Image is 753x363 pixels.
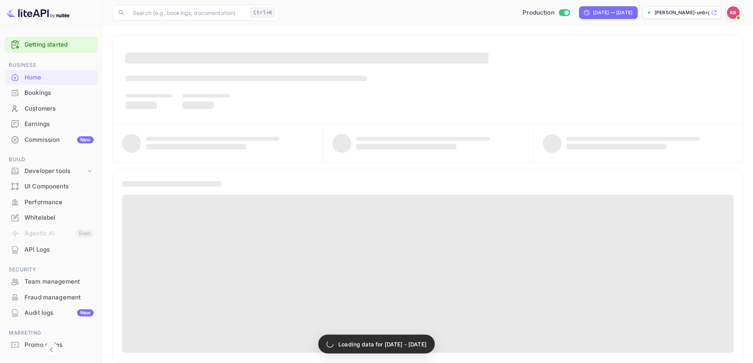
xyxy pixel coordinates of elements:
[523,8,555,17] span: Production
[5,242,98,258] div: API Logs
[25,308,94,318] div: Audit logs
[5,37,98,53] div: Getting started
[25,167,86,176] div: Developer tools
[25,135,94,145] div: Commission
[5,101,98,117] div: Customers
[5,337,98,353] div: Promo codes
[5,179,98,194] a: UI Components
[25,120,94,129] div: Earnings
[5,305,98,320] a: Audit logsNew
[5,164,98,178] div: Developer tools
[25,245,94,254] div: API Logs
[5,242,98,257] a: API Logs
[5,61,98,70] span: Business
[5,117,98,131] a: Earnings
[5,210,98,226] div: Whitelabel
[5,132,98,147] a: CommissionNew
[25,293,94,302] div: Fraud management
[5,274,98,289] a: Team management
[5,132,98,148] div: CommissionNew
[593,9,632,16] div: [DATE] — [DATE]
[655,9,710,16] p: [PERSON_NAME]-unbrg.[PERSON_NAME]...
[5,117,98,132] div: Earnings
[25,73,94,82] div: Home
[5,210,98,225] a: Whitelabel
[5,337,98,352] a: Promo codes
[5,101,98,116] a: Customers
[25,198,94,207] div: Performance
[5,290,98,305] div: Fraud management
[5,329,98,337] span: Marketing
[5,195,98,209] a: Performance
[5,85,98,100] a: Bookings
[5,290,98,305] a: Fraud management
[25,88,94,98] div: Bookings
[5,265,98,274] span: Security
[6,6,70,19] img: LiteAPI logo
[5,305,98,321] div: Audit logsNew
[128,5,247,21] input: Search (e.g. bookings, documentation)
[77,136,94,143] div: New
[5,195,98,210] div: Performance
[5,274,98,290] div: Team management
[519,8,573,17] div: Switch to Sandbox mode
[25,340,94,350] div: Promo codes
[25,40,94,49] a: Getting started
[5,85,98,101] div: Bookings
[25,213,94,222] div: Whitelabel
[5,155,98,164] span: Build
[77,309,94,316] div: New
[25,277,94,286] div: Team management
[727,6,740,19] img: Kobus Roux
[251,8,275,18] div: Ctrl+K
[25,182,94,191] div: UI Components
[5,70,98,85] a: Home
[338,340,427,348] p: Loading data for [DATE] - [DATE]
[44,342,59,357] button: Collapse navigation
[25,104,94,113] div: Customers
